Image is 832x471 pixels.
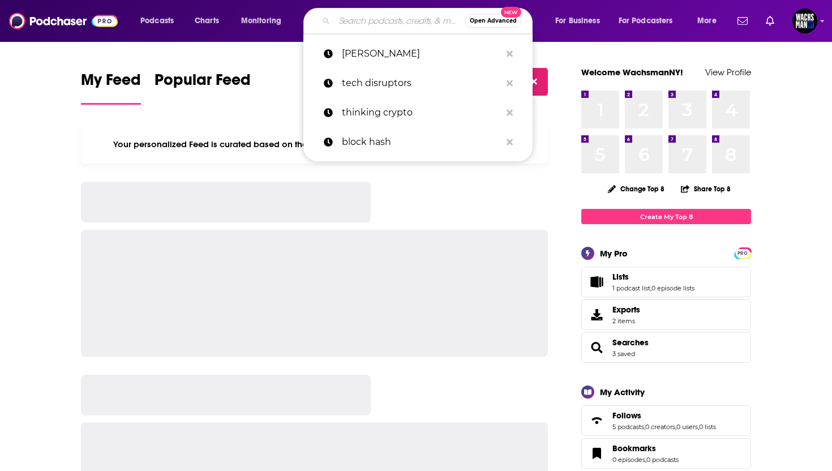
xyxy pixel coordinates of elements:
button: Share Top 8 [680,178,731,200]
span: Charts [195,13,219,29]
span: Monitoring [241,13,281,29]
a: Welcome WachsmanNY! [581,67,683,78]
button: Open AdvancedNew [465,14,522,28]
span: , [645,456,646,464]
span: Podcasts [140,13,174,29]
a: Bookmarks [612,443,679,453]
button: open menu [689,12,731,30]
span: Exports [612,305,640,315]
span: Searches [581,332,751,363]
span: New [501,7,521,18]
button: Change Top 8 [601,182,671,196]
a: tech disruptors [303,68,533,98]
a: [PERSON_NAME] [303,39,533,68]
a: Bookmarks [585,446,608,461]
p: thinking crypto [342,98,501,127]
button: open menu [611,12,689,30]
span: More [697,13,717,29]
a: 0 episodes [612,456,645,464]
span: Bookmarks [581,438,751,469]
a: Popular Feed [155,70,251,105]
span: Follows [612,410,641,421]
span: , [675,423,676,431]
span: My Feed [81,70,141,96]
p: tech disruptors [342,68,501,98]
button: open menu [547,12,614,30]
a: 0 podcasts [646,456,679,464]
span: Lists [612,272,629,282]
button: open menu [132,12,188,30]
div: My Activity [600,387,645,397]
div: Search podcasts, credits, & more... [314,8,543,34]
span: Open Advanced [470,18,517,24]
img: User Profile [792,8,817,33]
a: Follows [585,413,608,429]
span: PRO [736,249,749,258]
span: For Business [555,13,600,29]
a: 0 episode lists [651,284,694,292]
p: block hash [342,127,501,157]
a: Lists [612,272,694,282]
img: Podchaser - Follow, Share and Rate Podcasts [9,10,118,32]
a: PRO [736,249,749,257]
span: Lists [581,267,751,297]
span: Follows [581,405,751,436]
span: , [698,423,699,431]
a: Follows [612,410,716,421]
span: 2 items [612,317,640,325]
span: Bookmarks [612,443,656,453]
a: Show notifications dropdown [761,11,779,31]
a: 0 users [676,423,698,431]
a: thinking crypto [303,98,533,127]
a: Searches [612,337,649,348]
a: 0 lists [699,423,716,431]
a: Create My Top 8 [581,209,751,224]
button: Show profile menu [792,8,817,33]
a: Show notifications dropdown [733,11,752,31]
div: My Pro [600,248,628,259]
div: Your personalized Feed is curated based on the Podcasts, Creators, Users, and Lists that you Follow. [81,125,548,164]
button: open menu [233,12,296,30]
span: , [650,284,651,292]
a: 1 podcast list [612,284,650,292]
a: 0 creators [645,423,675,431]
a: Charts [187,12,226,30]
span: Logged in as WachsmanNY [792,8,817,33]
span: Popular Feed [155,70,251,96]
span: Exports [585,307,608,323]
a: 5 podcasts [612,423,644,431]
a: My Feed [81,70,141,105]
span: For Podcasters [619,13,673,29]
a: Exports [581,299,751,330]
span: , [644,423,645,431]
a: block hash [303,127,533,157]
a: 3 saved [612,350,635,358]
p: sam kamani [342,39,501,68]
input: Search podcasts, credits, & more... [334,12,465,30]
a: Lists [585,274,608,290]
a: Searches [585,340,608,356]
a: View Profile [705,67,751,78]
